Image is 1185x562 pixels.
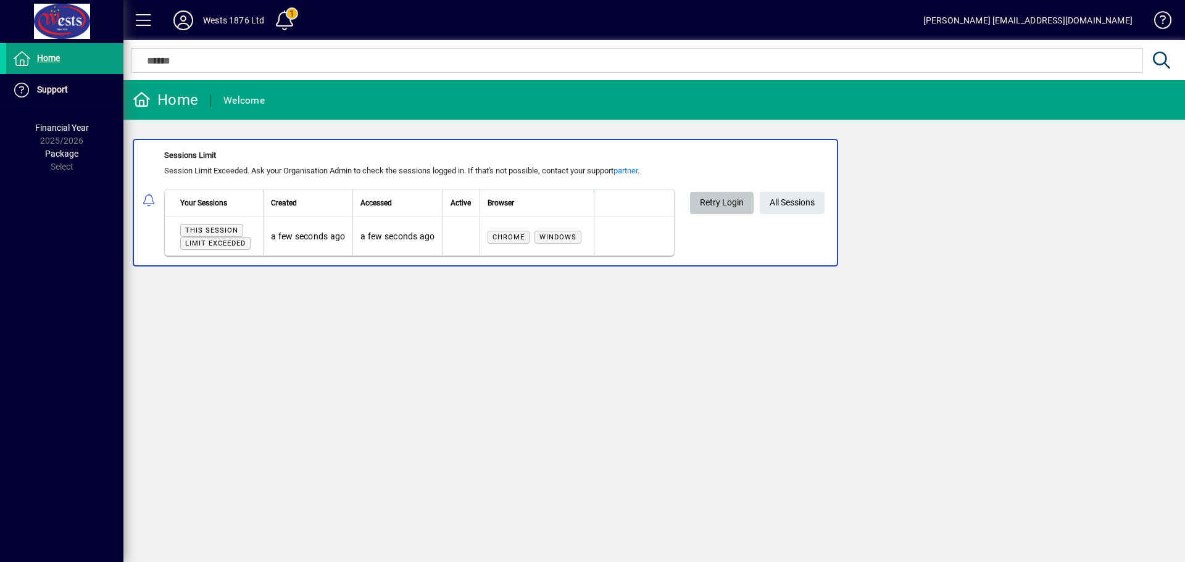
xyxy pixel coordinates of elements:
a: partner [613,166,638,175]
span: Chrome [493,233,525,241]
span: Support [37,85,68,94]
a: Knowledge Base [1145,2,1170,43]
div: Home [133,90,198,110]
span: All Sessions [770,192,815,213]
span: Active [451,196,471,210]
span: Limit exceeded [185,239,246,247]
span: Windows [539,233,576,241]
a: Support [6,75,123,105]
app-alert-notification-menu-item: Sessions Limit [123,139,1185,267]
span: Browser [488,196,514,210]
span: Accessed [360,196,392,210]
div: Welcome [223,91,265,110]
div: [PERSON_NAME] [EMAIL_ADDRESS][DOMAIN_NAME] [923,10,1133,30]
span: This session [185,226,238,234]
td: a few seconds ago [352,217,442,255]
button: Retry Login [690,192,754,214]
span: Your Sessions [180,196,227,210]
span: Retry Login [700,192,744,213]
div: Wests 1876 Ltd [203,10,264,30]
td: a few seconds ago [263,217,352,255]
span: Created [271,196,297,210]
span: Home [37,53,60,63]
button: Profile [164,9,203,31]
div: Session Limit Exceeded. Ask your Organisation Admin to check the sessions logged in. If that's no... [164,165,675,177]
span: Financial Year [35,123,89,133]
div: Sessions Limit [164,149,675,162]
a: All Sessions [760,192,825,214]
span: Package [45,149,78,159]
